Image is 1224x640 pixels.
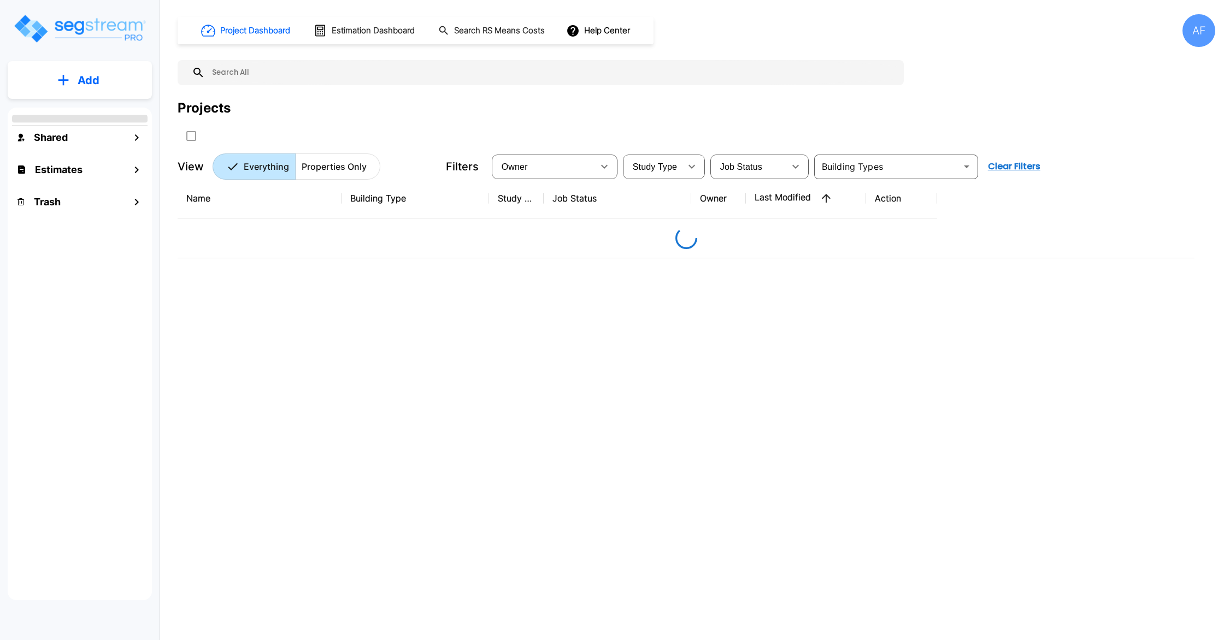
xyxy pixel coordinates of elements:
[817,159,957,174] input: Building Types
[213,153,380,180] div: Platform
[213,153,296,180] button: Everything
[302,160,367,173] p: Properties Only
[178,98,231,118] div: Projects
[295,153,380,180] button: Properties Only
[564,20,634,41] button: Help Center
[205,60,898,85] input: Search All
[1182,14,1215,47] div: AF
[78,72,99,88] p: Add
[178,158,204,175] p: View
[959,159,974,174] button: Open
[625,151,681,182] div: Select
[309,19,421,42] button: Estimation Dashboard
[866,179,937,218] th: Action
[342,179,489,218] th: Building Type
[494,151,593,182] div: Select
[8,64,152,96] button: Add
[35,162,83,177] h1: Estimates
[332,25,415,37] h1: Estimation Dashboard
[984,156,1045,177] button: Clear Filters
[13,13,146,44] img: Logo
[244,160,289,173] p: Everything
[197,19,296,43] button: Project Dashboard
[746,179,866,218] th: Last Modified
[34,130,68,145] h1: Shared
[434,20,551,42] button: Search RS Means Costs
[220,25,290,37] h1: Project Dashboard
[633,162,677,171] span: Study Type
[544,179,691,218] th: Job Status
[180,125,202,147] button: SelectAll
[691,179,746,218] th: Owner
[446,158,479,175] p: Filters
[713,151,785,182] div: Select
[489,179,544,218] th: Study Type
[34,194,61,209] h1: Trash
[720,162,762,171] span: Job Status
[454,25,545,37] h1: Search RS Means Costs
[178,179,342,218] th: Name
[502,162,528,171] span: Owner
